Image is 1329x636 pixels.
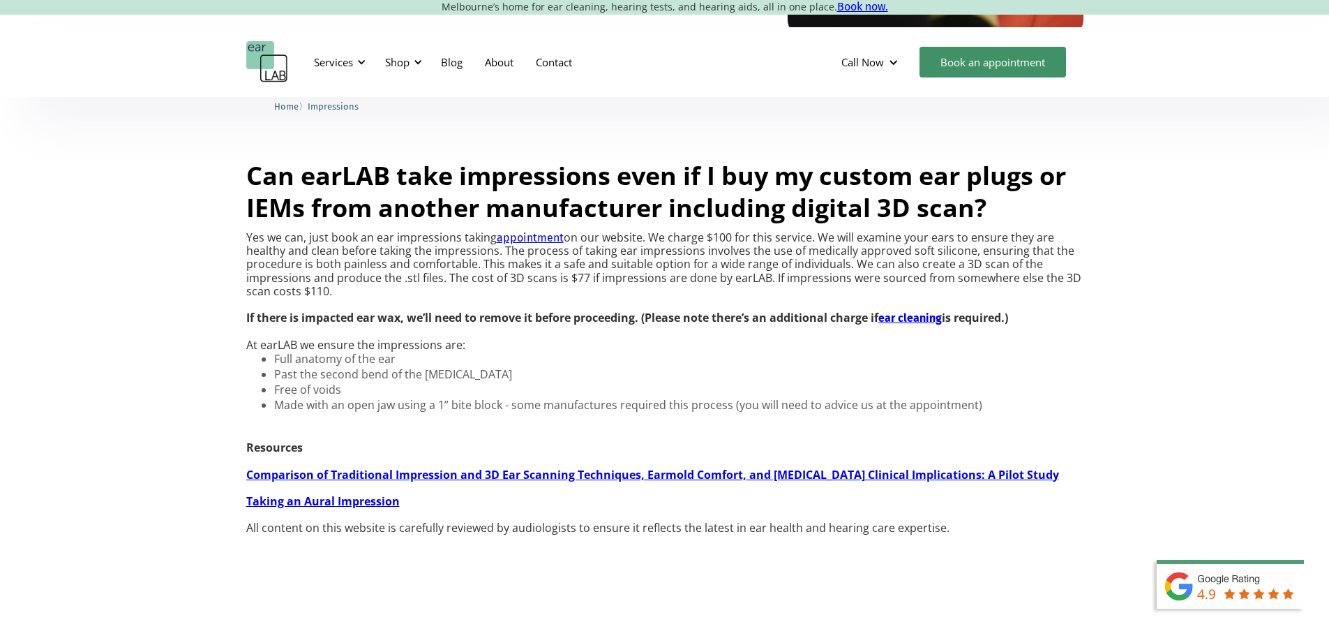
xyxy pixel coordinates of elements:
a: Contact [525,42,583,82]
a: Book an appointment [919,47,1066,77]
a: About [474,42,525,82]
div: Services [306,41,370,83]
li: Free of voids [274,383,982,397]
strong: is required.) [942,310,1008,325]
a: Home [274,99,299,112]
strong: Resources [246,440,303,455]
a: home [246,41,288,83]
li: 〉 [274,99,308,114]
a: ear cleaning [878,311,942,325]
li: Full anatomy of the ear [274,352,982,366]
p: All content on this website is carefully reviewed by audiologists to ensure it reflects the lates... [246,415,1059,535]
p: Yes we can, just book an ear impressions taking on our website. We charge $100 for this service. ... [246,231,1083,352]
span: Impressions [308,101,359,112]
div: Call Now [830,41,913,83]
a: Impressions [308,99,359,112]
strong: Comparison of Traditional Impression and 3D Ear Scanning Techniques, Earmold Comfort, and [MEDICA... [246,467,1059,482]
strong: Taking an Aural Impression [246,494,400,509]
strong: If there is impacted ear wax, we’ll need to remove it before proceeding. (Please note there’s an ... [246,310,878,325]
h2: Can earLAB take impressions even if I buy my custom ear plugs or IEMs from another manufacturer i... [246,160,1083,224]
li: Made with an open jaw using a 1” bite block - some manufactures required this process (you will n... [274,398,982,412]
a: Blog [430,42,474,82]
div: Shop [385,55,410,69]
div: Shop [377,41,426,83]
a: appointment [497,231,564,244]
a: Taking an Aural Impression [246,495,400,508]
li: Past the second bend of the [MEDICAL_DATA] [274,367,982,381]
span: Home [274,101,299,112]
div: Services [314,55,353,69]
a: Comparison of Traditional Impression and 3D Ear Scanning Techniques, Earmold Comfort, and [MEDICA... [246,468,1059,482]
div: Call Now [841,55,884,69]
